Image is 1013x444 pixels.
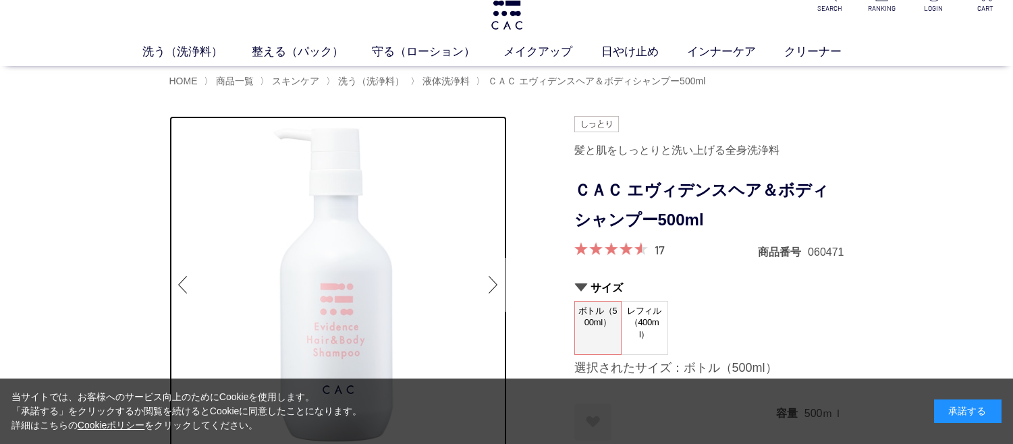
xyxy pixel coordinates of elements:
[934,399,1002,423] div: 承諾する
[372,43,503,60] a: 守る（ローション）
[503,43,601,60] a: メイクアップ
[485,76,705,86] a: ＣＡＣ エヴィデンスヘア＆ボディシャンプー500ml
[865,3,898,13] p: RANKING
[420,76,470,86] a: 液体洗浄料
[574,360,844,377] div: 選択されたサイズ：ボトル（500ml）
[260,75,323,88] li: 〉
[655,242,665,257] a: 17
[11,390,362,433] div: 当サイトでは、お客様へのサービス向上のためにCookieを使用します。 「承諾する」をクリックするか閲覧を続けるとCookieに同意したことになります。 詳細はこちらの をクリックしてください。
[574,175,844,236] h1: ＣＡＣ エヴィデンスヘア＆ボディシャンプー500ml
[422,76,470,86] span: 液体洗浄料
[272,76,319,86] span: スキンケア
[808,245,844,259] dd: 060471
[601,43,687,60] a: 日やけ止め
[338,76,404,86] span: 洗う（洗浄料）
[622,302,667,344] span: レフィル（400ml）
[252,43,372,60] a: 整える（パック）
[335,76,404,86] a: 洗う（洗浄料）
[142,43,251,60] a: 洗う（洗浄料）
[410,75,473,88] li: 〉
[917,3,950,13] p: LOGIN
[784,43,870,60] a: クリーナー
[574,116,619,132] img: しっとり
[213,76,254,86] a: 商品一覧
[204,75,257,88] li: 〉
[216,76,254,86] span: 商品一覧
[813,3,846,13] p: SEARCH
[488,76,705,86] span: ＣＡＣ エヴィデンスヘア＆ボディシャンプー500ml
[476,75,709,88] li: 〉
[574,281,844,295] h2: サイズ
[687,43,784,60] a: インナーケア
[758,245,808,259] dt: 商品番号
[78,420,145,431] a: Cookieポリシー
[169,76,198,86] a: HOME
[574,139,844,162] div: 髪と肌をしっとりと洗い上げる全身洗浄料
[326,75,408,88] li: 〉
[269,76,319,86] a: スキンケア
[969,3,1002,13] p: CART
[575,302,621,340] span: ボトル（500ml）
